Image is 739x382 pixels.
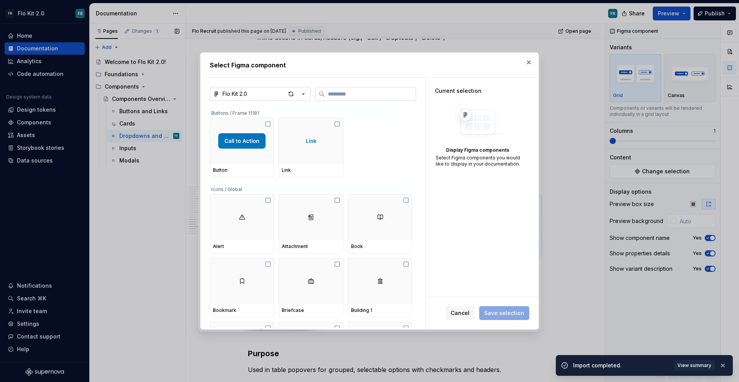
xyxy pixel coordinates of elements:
div: Link [282,167,340,173]
h2: Select Figma component [210,60,529,70]
div: Select Figma components you would like to display in your documentation. [435,155,520,167]
div: Import completed. [573,362,669,369]
span: Cancel [451,309,470,317]
div: Building 1 [351,307,409,313]
div: Buttons / Frame 11181 [210,106,412,118]
div: Briefcase [282,307,340,313]
div: Attachment [282,243,340,250]
div: Icons / Global [210,182,412,194]
button: View summary [674,360,715,371]
div: Bookmark [213,307,271,313]
span: View summary [677,362,711,369]
div: Current selection [435,87,520,95]
div: Flo Kit 2.0 [222,90,247,98]
div: Button [213,167,271,173]
div: Display Figma components [435,147,520,153]
button: Cancel [446,306,475,320]
button: Flo Kit 2.0 [210,87,311,101]
div: Alert [213,243,271,250]
div: Book [351,243,409,250]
